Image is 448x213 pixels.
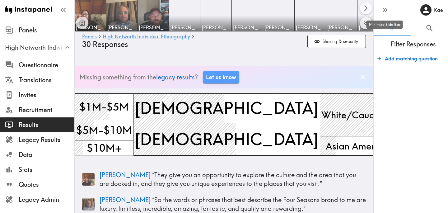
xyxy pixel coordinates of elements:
[76,24,105,31] span: [PERSON_NAME]
[19,61,74,69] span: Questionnaire
[19,106,74,114] span: Recruitment
[202,24,230,31] span: [PERSON_NAME]
[366,21,403,29] div: Minimize Side Bar
[19,165,74,174] span: Stats
[425,24,434,32] span: Search
[357,71,368,83] button: Dismiss banner
[320,107,398,123] span: White/Caucasian
[100,171,366,188] p: “ They give you an opportunity to explore the culture and the area that you are docked in, and th...
[100,196,366,213] p: “ So the words or phrases that best describe the Four Seasons brand to me are luxury, limitless, ...
[296,24,324,31] span: [PERSON_NAME]
[107,24,136,31] span: [PERSON_NAME]
[82,168,366,191] a: Panelist thumbnail[PERSON_NAME] “They give you an opportunity to explore the culture and the area...
[19,91,74,99] span: Invites
[19,195,74,204] span: Legacy Admin
[170,24,199,31] span: [PERSON_NAME]
[360,2,372,14] button: Scroll right
[133,96,320,121] span: [DEMOGRAPHIC_DATA]
[156,73,195,81] a: legacy results
[19,180,74,189] span: Quotes
[76,17,88,29] button: Toggle between responses and questions
[19,121,74,129] span: Results
[19,26,74,35] span: Panels
[203,71,239,83] a: Let us know
[307,35,366,48] button: Sharing & security
[82,173,95,186] img: Panelist thumbnail
[86,139,123,156] span: $10M+
[139,24,167,31] span: [PERSON_NAME]
[324,138,394,154] span: Asian American
[133,127,320,152] span: [DEMOGRAPHIC_DATA]
[80,73,198,82] p: Missing something from the ?
[327,24,356,31] span: [PERSON_NAME]
[375,52,440,65] button: Add matching question
[19,150,74,159] span: Data
[100,196,151,204] span: [PERSON_NAME]
[103,34,190,40] a: High Networth Individual Ethnography
[5,43,74,52] span: High Networth Individual Ethnography
[19,135,74,144] span: Legacy Results
[360,17,372,29] button: Expand to show all items
[264,24,293,31] span: [PERSON_NAME]
[434,7,443,13] h6: Kae
[78,98,130,115] span: $1M-$5M
[359,24,387,31] span: [PERSON_NAME]
[19,76,74,84] span: Translations
[82,34,97,40] a: Panels
[75,121,133,139] span: $5M-$10M
[233,24,262,31] span: [PERSON_NAME]
[82,40,128,49] span: 30 Responses
[100,171,151,179] span: [PERSON_NAME]
[379,40,448,49] span: Filter Responses
[82,198,95,211] img: Panelist thumbnail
